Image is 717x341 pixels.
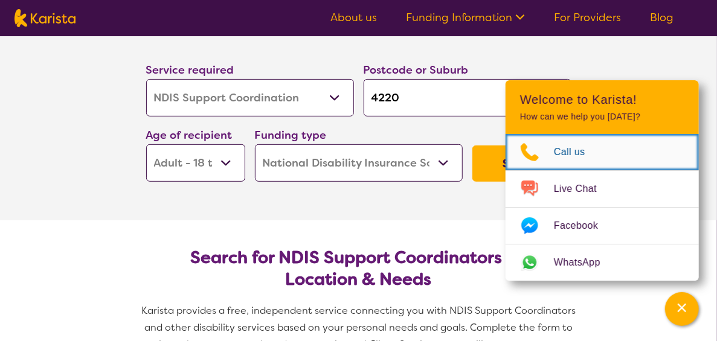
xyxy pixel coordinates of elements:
[554,10,621,25] a: For Providers
[506,80,699,281] div: Channel Menu
[554,143,600,161] span: Call us
[156,247,562,290] h2: Search for NDIS Support Coordinators by Location & Needs
[554,217,613,235] span: Facebook
[506,134,699,281] ul: Choose channel
[255,128,327,142] label: Funding type
[520,112,684,122] p: How can we help you [DATE]?
[330,10,377,25] a: About us
[506,244,699,281] a: Web link opens in a new tab.
[554,253,615,272] span: WhatsApp
[146,128,233,142] label: Age of recipient
[472,145,571,182] button: Search
[364,79,571,116] input: Type
[554,180,611,198] span: Live Chat
[14,9,76,27] img: Karista logo
[406,10,525,25] a: Funding Information
[146,63,234,77] label: Service required
[665,292,699,326] button: Channel Menu
[520,92,684,107] h2: Welcome to Karista!
[364,63,469,77] label: Postcode or Suburb
[650,10,674,25] a: Blog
